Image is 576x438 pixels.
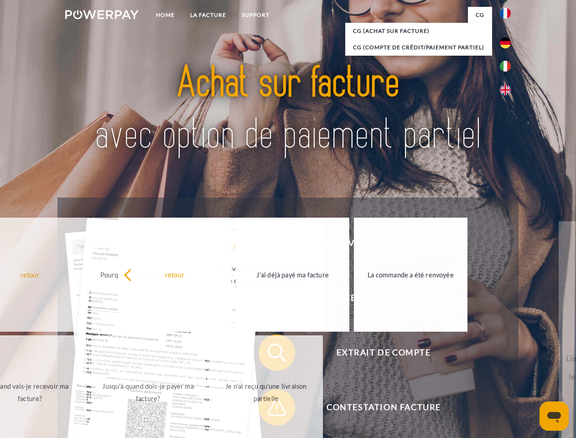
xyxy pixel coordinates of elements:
[500,61,511,72] img: it
[241,268,344,281] div: J'ai déjà payé ma facture
[345,23,492,39] a: CG (achat sur facture)
[259,334,496,371] button: Extrait de compte
[182,7,234,23] a: LA FACTURE
[124,268,226,281] div: retour
[215,380,317,405] div: Je n'ai reçu qu'une livraison partielle
[259,389,496,426] button: Contestation Facture
[65,10,139,19] img: logo-powerpay-white.svg
[359,268,462,281] div: La commande a été renvoyée
[500,84,511,95] img: en
[97,268,199,281] div: Pourquoi ai-je reçu une facture?
[345,39,492,56] a: CG (Compte de crédit/paiement partiel)
[148,7,182,23] a: Home
[540,401,569,431] iframe: Bouton de lancement de la fenêtre de messagerie
[234,7,277,23] a: Support
[272,334,495,371] span: Extrait de compte
[500,8,511,19] img: fr
[272,389,495,426] span: Contestation Facture
[97,380,199,405] div: Jusqu'à quand dois-je payer ma facture?
[500,37,511,48] img: de
[468,7,492,23] a: CG
[87,44,489,175] img: title-powerpay_fr.svg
